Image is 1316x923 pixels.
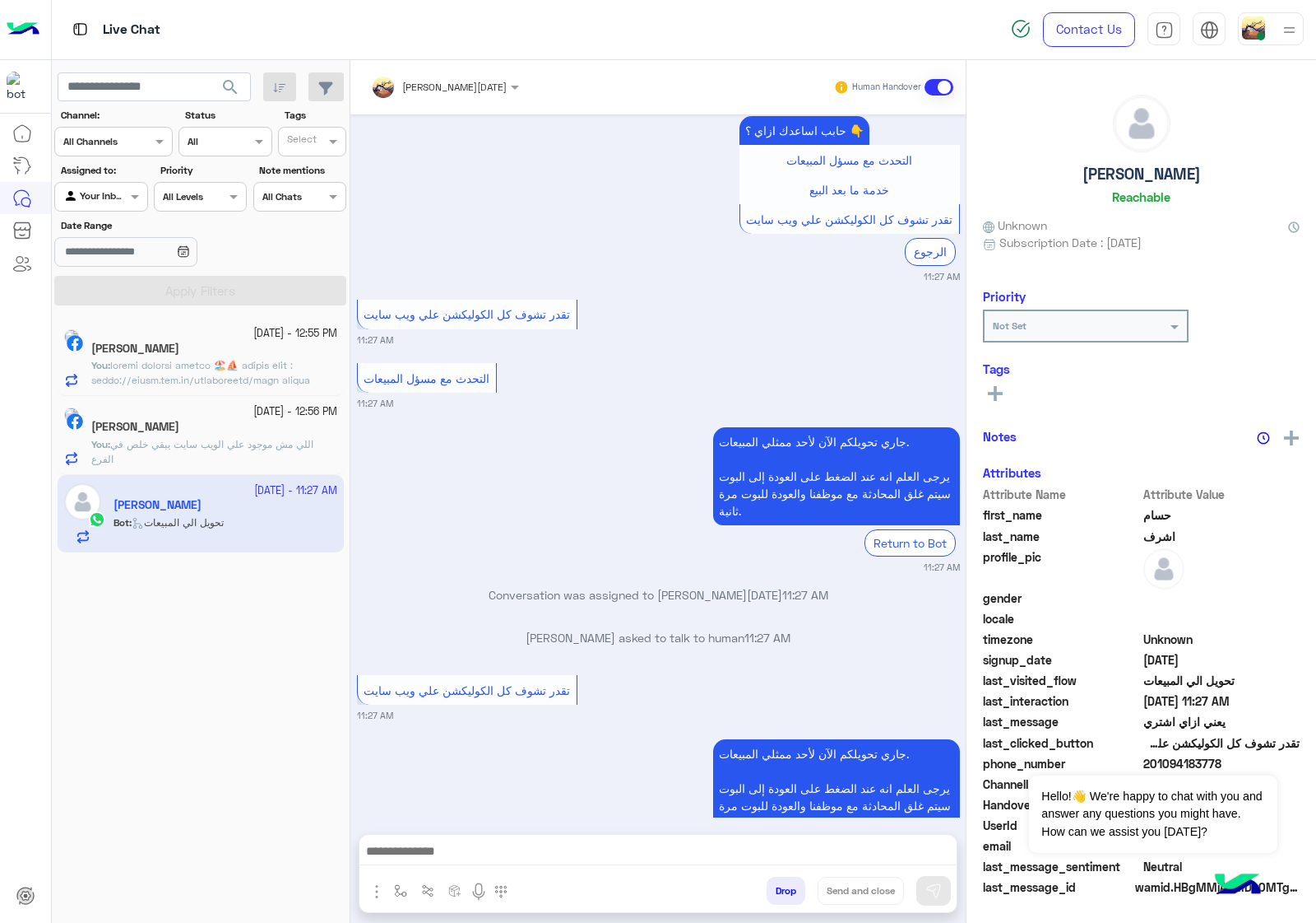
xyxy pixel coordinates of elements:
[357,709,393,722] small: 11:27 AM
[54,276,346,305] button: Apply Filters
[746,212,952,226] span: تقدر تشوف كل الكوليكشن علي ويب سايت
[494,885,507,898] img: make a call
[713,739,960,837] p: 2/10/2025, 11:27 AM
[357,629,960,646] p: [PERSON_NAME] asked to talk to human
[364,683,570,697] span: تقدر تشوف كل الكوليكشن علي ويب سايت
[1143,713,1300,730] span: يعني ازاي اشتري
[864,529,956,557] div: Return to Bot
[818,877,904,905] button: Send and close
[1200,21,1219,40] img: tab
[983,486,1140,503] span: Attribute Name
[91,359,108,371] span: You
[364,307,570,321] span: تقدر تشوف كل الكوليكشن علي ويب سايت
[852,81,921,94] small: Human Handover
[983,289,1026,304] h6: Priority
[259,163,344,178] label: Note mentions
[713,427,960,525] p: 2/10/2025, 11:27 AM
[1143,692,1300,710] span: 2025-10-02T08:27:28.852Z
[211,72,251,108] button: search
[1147,12,1180,47] a: tab
[91,342,179,356] h5: Maher Mohamed
[394,884,407,897] img: select flow
[253,326,337,342] small: [DATE] - 12:55 PM
[983,361,1300,376] h6: Tags
[253,404,337,420] small: [DATE] - 12:56 PM
[103,19,160,41] p: Live Chat
[442,877,469,904] button: create order
[983,651,1140,669] span: signup_date
[924,270,960,283] small: 11:27 AM
[415,877,442,904] button: Trigger scenario
[1284,431,1299,445] img: add
[220,77,240,97] span: search
[1242,16,1265,40] img: userImage
[1029,776,1277,853] span: Hello!👋 We're happy to chat with you and answer any questions you might have. How can we assist y...
[448,884,461,897] img: create order
[160,163,245,178] label: Priority
[983,796,1140,813] span: HandoverOn
[357,333,393,347] small: 11:27 AM
[983,672,1140,689] span: last_visited_flow
[1143,528,1300,545] span: اشرف
[983,631,1140,648] span: timezone
[924,561,960,574] small: 11:27 AM
[983,755,1140,772] span: phone_number
[1143,506,1300,524] span: حسام
[1143,734,1300,752] span: تقدر تشوف كل الكوليكشن علي ويب سايت
[786,153,912,167] span: التحدث مع مسؤل المبيعات
[925,883,942,899] img: send message
[64,329,79,344] img: picture
[983,776,1140,793] span: ChannelId
[1143,548,1184,590] img: defaultAdmin.png
[1135,879,1300,896] span: wamid.HBgMMjAxMDk0MTgzNzc4FQIAEhggQUM4ODFCQ0UwNzcxN0NCMjZCN0Y4Q0Q1QjhGREJCODUA
[983,879,1132,896] span: last_message_id
[1143,590,1300,607] span: null
[1143,486,1300,503] span: Attribute Value
[809,183,889,197] span: خدمة ما بعد البيع
[999,234,1142,251] span: Subscription Date : [DATE]
[983,734,1140,752] span: last_clicked_button
[285,108,345,123] label: Tags
[387,877,415,904] button: select flow
[61,218,245,233] label: Date Range
[983,528,1140,545] span: last_name
[1011,19,1031,39] img: spinner
[64,408,79,422] img: picture
[1143,651,1300,669] span: 2025-10-02T07:41:37.436Z
[367,882,387,902] img: send attachment
[983,817,1140,834] span: UserId
[744,631,790,645] span: 11:27 AM
[70,19,90,40] img: tab
[357,586,960,604] p: Conversation was assigned to [PERSON_NAME][DATE]
[1155,21,1174,40] img: tab
[285,132,317,151] div: Select
[402,81,507,93] span: [PERSON_NAME][DATE]
[983,429,1017,444] h6: Notes
[91,438,110,450] b: :
[91,359,110,371] b: :
[67,413,83,430] img: Facebook
[1114,96,1170,152] img: defaultAdmin.png
[1143,672,1300,689] span: تحويل الي المبيعات
[983,610,1140,627] span: locale
[1143,631,1300,648] span: Unknown
[983,506,1140,524] span: first_name
[364,371,489,385] span: التحدث مع مسؤل المبيعات
[1112,189,1170,204] h6: Reachable
[905,238,956,265] div: الرجوع
[983,713,1140,730] span: last_message
[782,588,828,602] span: 11:27 AM
[61,163,146,178] label: Assigned to:
[983,465,1041,480] h6: Attributes
[91,438,313,465] span: اللي مش موجود علي الويب سايت يبقي خلص في الفرع
[91,420,179,434] h5: Mahmoud Elasseil
[7,72,36,101] img: 713415422032625
[983,858,1140,875] span: last_message_sentiment
[1143,610,1300,627] span: null
[421,884,434,897] img: Trigger scenario
[983,837,1140,855] span: email
[983,217,1047,234] span: Unknown
[67,335,83,352] img: Facebook
[983,692,1140,710] span: last_interaction
[91,359,336,653] span: لينكات كولكيشن الصيفي 🏖️⛵ تيشيرت بولو : https://eagle.com.eg/collections/polo تيشيرت تريكو : http...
